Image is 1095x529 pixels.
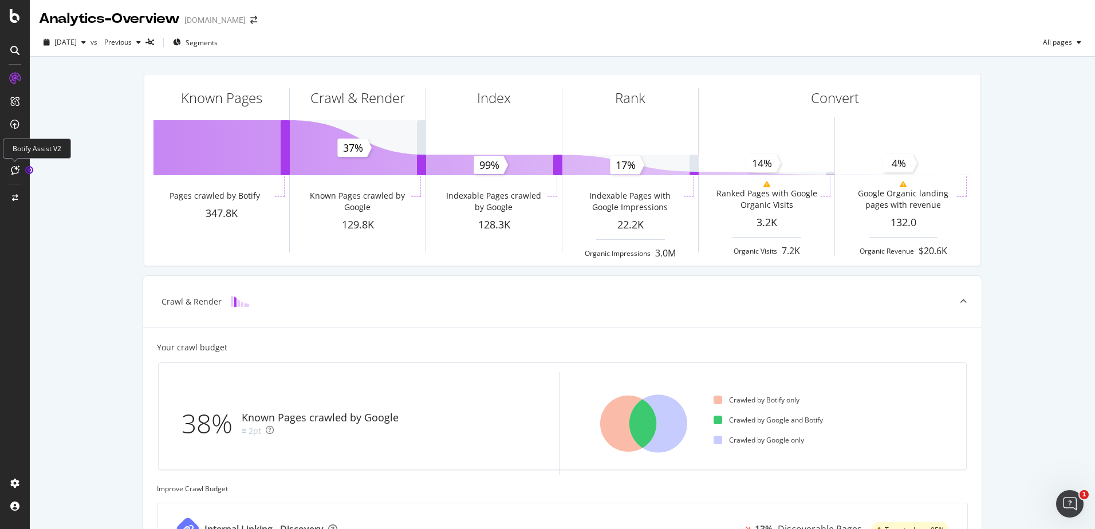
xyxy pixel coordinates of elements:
[477,88,511,108] div: Index
[157,342,227,353] div: Your crawl budget
[442,190,545,213] div: Indexable Pages crawled by Google
[242,429,246,433] img: Equal
[90,37,100,47] span: vs
[24,165,34,175] div: Tooltip anchor
[714,435,804,445] div: Crawled by Google only
[290,218,426,232] div: 129.8K
[714,415,823,425] div: Crawled by Google and Botify
[1038,33,1086,52] button: All pages
[100,37,132,47] span: Previous
[249,425,261,437] div: 2pt
[250,16,257,24] div: arrow-right-arrow-left
[1038,37,1072,47] span: All pages
[310,88,405,108] div: Crawl & Render
[39,33,90,52] button: [DATE]
[231,296,249,307] img: block-icon
[162,296,222,307] div: Crawl & Render
[3,139,71,159] div: Botify Assist V2
[562,218,698,232] div: 22.2K
[39,9,180,29] div: Analytics - Overview
[170,190,260,202] div: Pages crawled by Botify
[306,190,408,213] div: Known Pages crawled by Google
[242,410,399,425] div: Known Pages crawled by Google
[655,247,676,260] div: 3.0M
[54,37,77,47] span: 2025 Sep. 13th
[184,14,246,26] div: [DOMAIN_NAME]
[578,190,681,213] div: Indexable Pages with Google Impressions
[426,218,562,232] div: 128.3K
[585,248,651,258] div: Organic Impressions
[157,484,968,494] div: Improve Crawl Budget
[186,38,218,48] span: Segments
[615,88,645,108] div: Rank
[1080,490,1089,499] span: 1
[1056,490,1084,518] iframe: Intercom live chat
[153,206,289,221] div: 347.8K
[182,405,242,443] div: 38%
[168,33,222,52] button: Segments
[181,88,262,108] div: Known Pages
[100,33,145,52] button: Previous
[714,395,799,405] div: Crawled by Botify only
